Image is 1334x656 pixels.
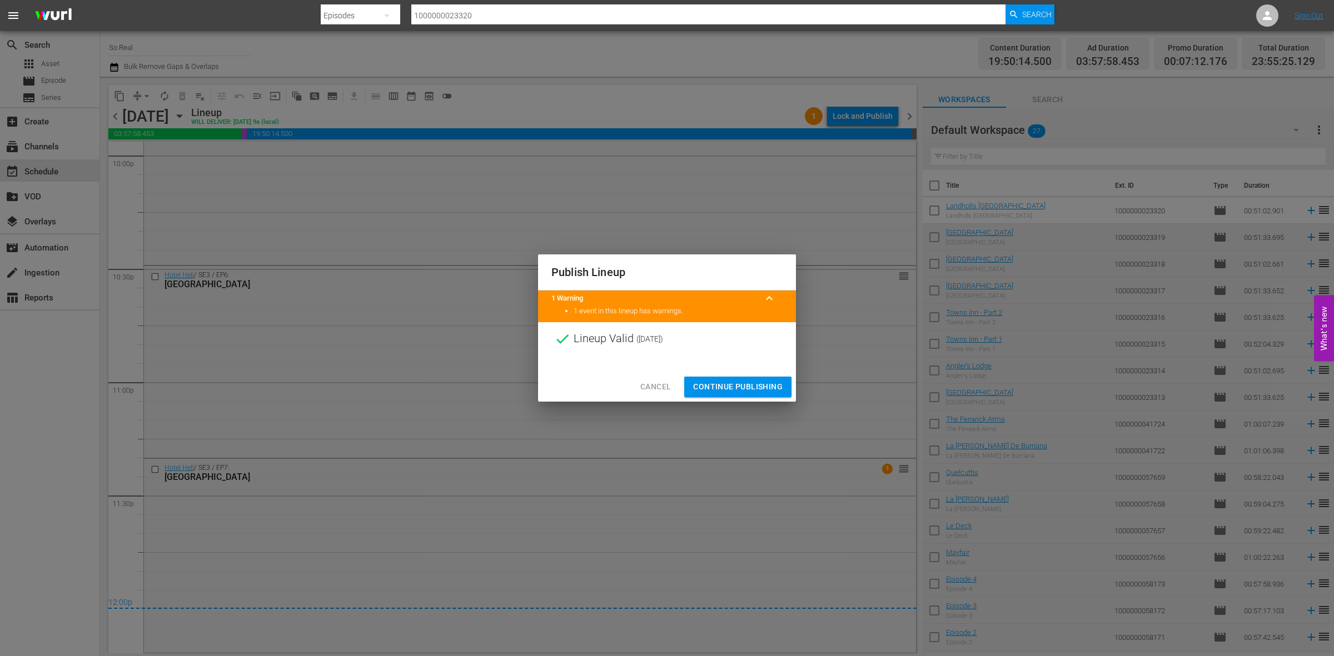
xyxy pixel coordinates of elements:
span: Search [1022,4,1052,24]
span: ( [DATE] ) [636,330,663,347]
span: keyboard_arrow_up [763,292,776,305]
button: Open Feedback Widget [1314,295,1334,361]
h2: Publish Lineup [551,263,783,281]
img: ans4CAIJ8jUAAAAAAAAAAAAAAAAAAAAAAAAgQb4GAAAAAAAAAAAAAAAAAAAAAAAAJMjXAAAAAAAAAAAAAAAAAAAAAAAAgAT5G... [27,3,80,29]
title: 1 Warning [551,293,756,304]
a: Sign Out [1295,11,1323,20]
li: 1 event in this lineup has warnings. [574,306,783,317]
span: Cancel [640,380,671,394]
button: keyboard_arrow_up [756,285,783,312]
button: Continue Publishing [684,377,792,397]
span: menu [7,9,20,22]
span: Continue Publishing [693,380,783,394]
div: Lineup Valid [538,322,796,355]
button: Cancel [631,377,680,397]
